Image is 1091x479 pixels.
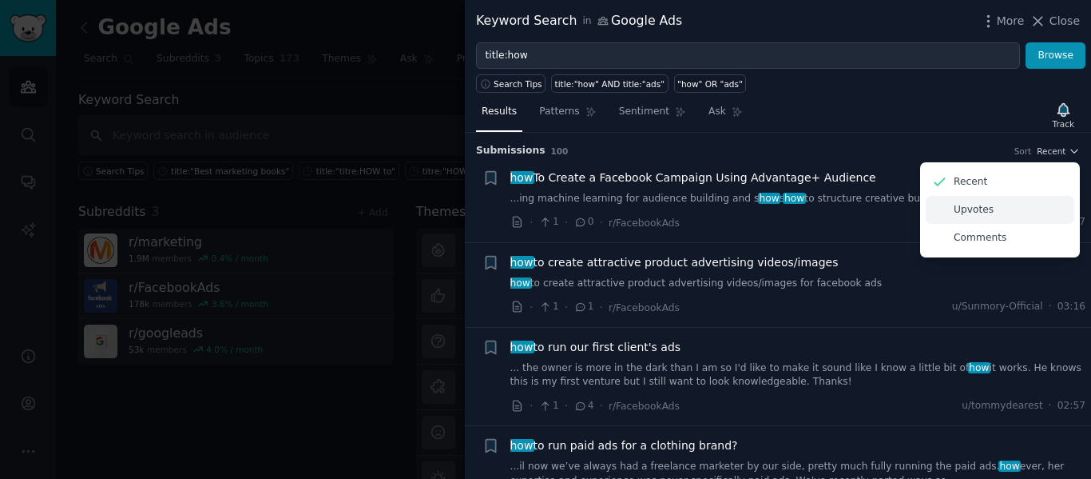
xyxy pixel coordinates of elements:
[482,105,517,119] span: Results
[476,99,522,132] a: Results
[609,401,680,412] span: r/FacebookAds
[510,170,876,186] a: howTo Create a Facebook Campaign Using Advantage+ Audience
[1047,98,1080,132] button: Track
[962,399,1043,413] span: u/tommydearest
[551,146,569,156] span: 100
[619,105,669,119] span: Sentiment
[530,214,533,231] span: ·
[952,300,1043,314] span: u/Sunmory-Official
[510,339,681,356] span: to run our first client's ads
[613,99,692,132] a: Sentiment
[555,78,665,90] div: title:"how" AND title:"ads"
[573,399,593,413] span: 4
[674,74,747,93] a: "how" OR "ads"
[954,175,987,190] p: Recent
[1049,13,1080,30] span: Close
[509,171,534,184] span: how
[509,439,534,452] span: how
[509,341,534,353] span: how
[509,256,534,269] span: how
[551,74,668,93] a: title:"how" AND title:"ads"
[600,397,603,414] span: ·
[565,214,568,231] span: ·
[509,277,532,289] span: how
[954,203,994,218] p: Upvotes
[1026,42,1085,70] button: Browse
[539,105,579,119] span: Patterns
[954,231,1006,245] p: Comments
[609,218,680,229] span: r/FacebookAds
[1049,399,1052,413] span: ·
[530,397,533,414] span: ·
[538,215,558,230] span: 1
[1057,300,1085,314] span: 03:16
[609,302,680,313] span: r/FacebookAds
[538,399,558,413] span: 1
[510,192,1086,206] a: ...ing machine learning for audience building and showshowto structure creative budgets and conve...
[582,14,591,29] span: in
[997,13,1025,30] span: More
[510,437,738,454] a: howto run paid ads for a clothing brand?
[600,299,603,316] span: ·
[510,254,839,271] span: to create attractive product advertising videos/images
[510,361,1086,389] a: ... the owner is more in the dark than I am so I'd like to make it sound like I know a little bit...
[1014,146,1032,157] div: Sort
[565,397,568,414] span: ·
[1053,118,1074,130] div: Track
[476,11,682,31] div: Keyword Search Google Ads
[708,105,726,119] span: Ask
[494,78,542,90] span: Search Tips
[510,254,839,271] a: howto create attractive product advertising videos/images
[510,339,681,356] a: howto run our first client's ads
[510,170,876,186] span: To Create a Facebook Campaign Using Advantage+ Audience
[1049,300,1052,314] span: ·
[565,299,568,316] span: ·
[758,193,781,204] span: how
[530,299,533,316] span: ·
[600,214,603,231] span: ·
[980,13,1025,30] button: More
[476,42,1020,70] input: Try a keyword related to your business
[538,300,558,314] span: 1
[998,461,1022,472] span: how
[510,437,738,454] span: to run paid ads for a clothing brand?
[1057,399,1085,413] span: 02:57
[1037,146,1080,157] button: Recent
[1030,13,1080,30] button: Close
[677,78,743,90] div: "how" OR "ads"
[476,144,545,158] span: Submission s
[703,99,748,132] a: Ask
[573,300,593,314] span: 1
[476,74,545,93] button: Search Tips
[510,277,1086,291] a: howto create attractive product advertising videos/images for facebook ads
[968,362,991,373] span: how
[573,215,593,230] span: 0
[783,193,806,204] span: how
[1037,146,1065,157] span: Recent
[534,99,601,132] a: Patterns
